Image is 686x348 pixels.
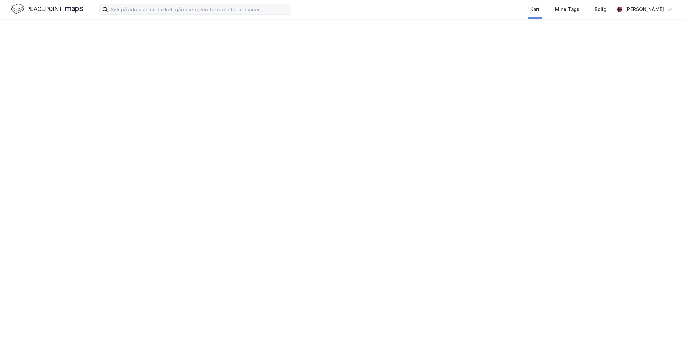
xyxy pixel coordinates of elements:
[652,315,686,348] div: Kontrollprogram for chat
[108,4,291,14] input: Søk på adresse, matrikkel, gårdeiere, leietakere eller personer
[595,5,607,13] div: Bolig
[625,5,664,13] div: [PERSON_NAME]
[555,5,579,13] div: Mine Tags
[530,5,540,13] div: Kart
[652,315,686,348] iframe: Chat Widget
[11,3,83,15] img: logo.f888ab2527a4732fd821a326f86c7f29.svg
